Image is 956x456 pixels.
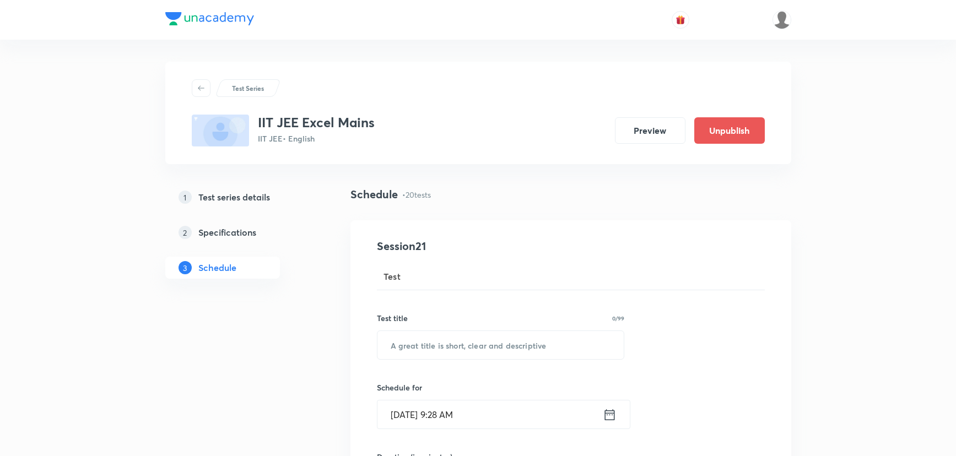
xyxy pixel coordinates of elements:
p: 2 [179,226,192,239]
img: Vivek Patil [773,10,791,29]
button: Unpublish [694,117,765,144]
p: 0/99 [612,316,624,321]
h4: Schedule [350,186,398,203]
h4: Session 21 [377,238,578,254]
h6: Test title [377,312,408,324]
input: A great title is short, clear and descriptive [377,331,624,359]
h3: IIT JEE Excel Mains [258,115,375,131]
p: 1 [179,191,192,204]
h5: Test series details [198,191,270,204]
p: IIT JEE • English [258,133,375,144]
button: Preview [615,117,685,144]
img: Company Logo [165,12,254,25]
img: fallback-thumbnail.png [192,115,249,146]
a: 1Test series details [165,186,315,208]
h6: Schedule for [377,382,625,393]
a: Company Logo [165,12,254,28]
span: Test [384,270,401,283]
button: avatar [672,11,689,29]
h5: Specifications [198,226,256,239]
a: 2Specifications [165,221,315,243]
p: • 20 tests [402,189,431,200]
p: Test Series [232,83,264,93]
p: 3 [179,261,192,274]
img: avatar [676,15,685,25]
h5: Schedule [198,261,236,274]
